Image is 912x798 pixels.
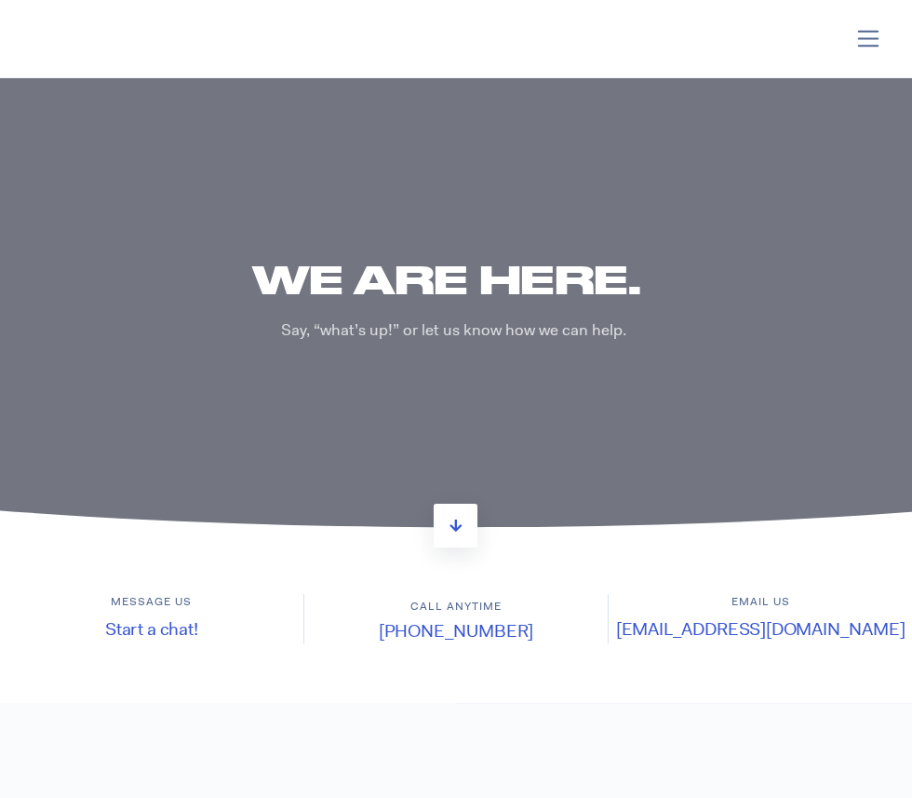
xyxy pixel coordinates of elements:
[88,253,805,305] h1: We are here.
[105,617,198,641] a: Start a chat!
[304,599,609,615] h6: Call anytime
[843,20,894,57] button: Toggle navigation
[616,617,905,641] a: [EMAIL_ADDRESS][DOMAIN_NAME]
[19,20,152,56] img: ...
[379,619,533,642] a: [PHONE_NUMBER]
[609,594,912,610] h6: Email us
[88,319,819,342] p: Say, “what’s up!” or let us know how we can help.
